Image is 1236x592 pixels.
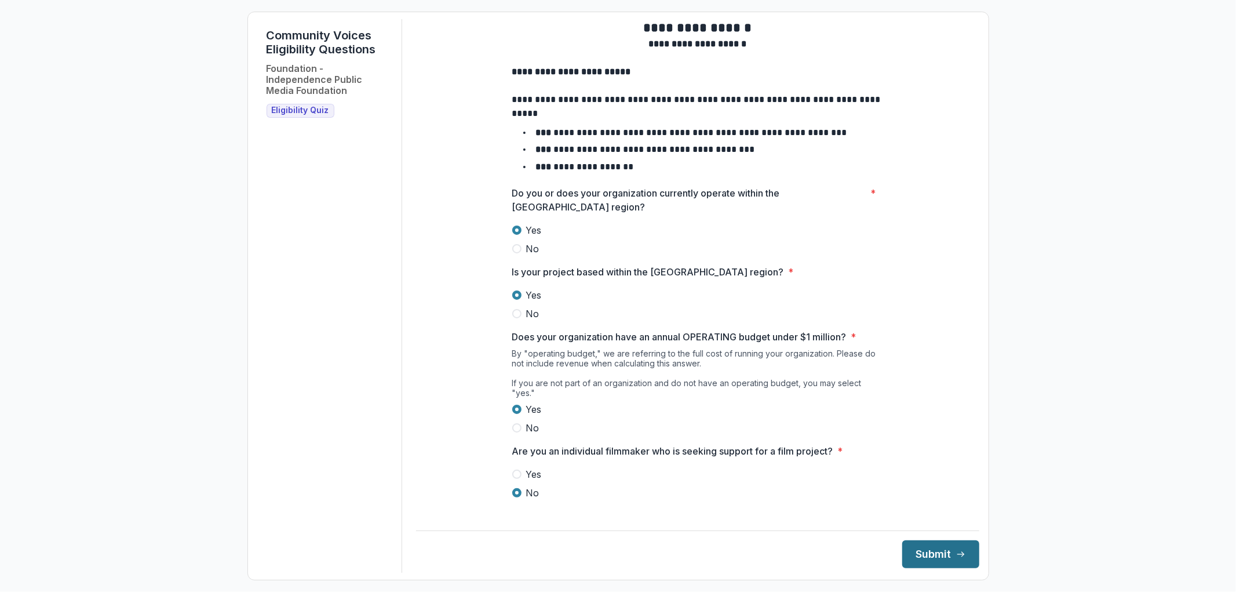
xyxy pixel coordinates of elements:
[512,348,883,402] div: By "operating budget," we are referring to the full cost of running your organization. Please do ...
[526,421,539,435] span: No
[512,444,833,458] p: Are you an individual filmmaker who is seeking support for a film project?
[526,288,542,302] span: Yes
[526,223,542,237] span: Yes
[526,486,539,500] span: No
[902,540,979,568] button: Submit
[267,63,392,97] h2: Foundation - Independence Public Media Foundation
[526,402,542,416] span: Yes
[526,467,542,481] span: Yes
[272,106,329,115] span: Eligibility Quiz
[512,186,866,214] p: Do you or does your organization currently operate within the [GEOGRAPHIC_DATA] region?
[512,265,784,279] p: Is your project based within the [GEOGRAPHIC_DATA] region?
[526,242,539,256] span: No
[512,330,847,344] p: Does your organization have an annual OPERATING budget under $1 million?
[526,307,539,321] span: No
[267,28,392,56] h1: Community Voices Eligibility Questions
